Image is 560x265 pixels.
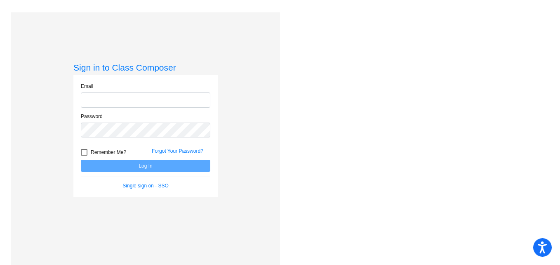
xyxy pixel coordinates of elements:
[81,83,93,90] label: Email
[81,113,103,120] label: Password
[152,148,203,154] a: Forgot Your Password?
[122,183,168,189] a: Single sign on - SSO
[81,160,210,172] button: Log In
[91,147,126,157] span: Remember Me?
[73,62,218,73] h3: Sign in to Class Composer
